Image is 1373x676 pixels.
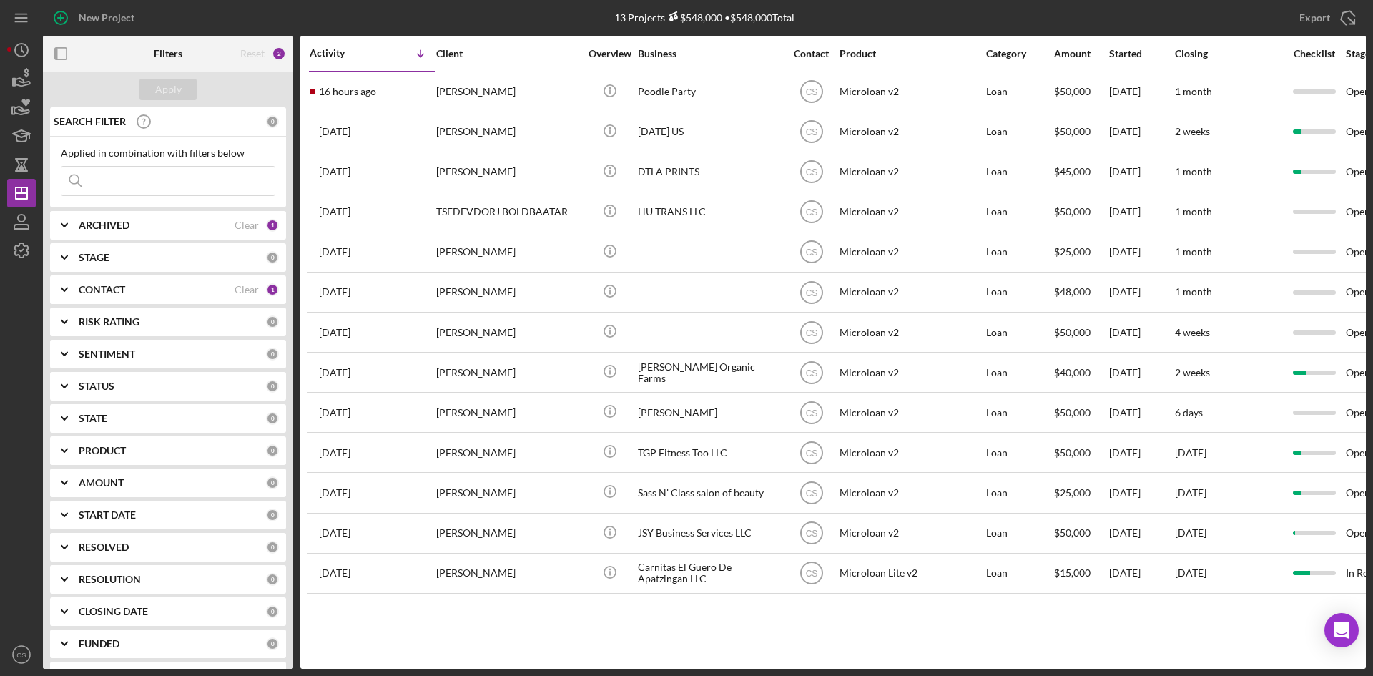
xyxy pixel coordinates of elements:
[1284,48,1344,59] div: Checklist
[1109,313,1173,351] div: [DATE]
[1109,153,1173,191] div: [DATE]
[638,353,781,391] div: [PERSON_NAME] Organic Farms
[1054,446,1091,459] span: $50,000
[266,115,279,128] div: 0
[986,193,1053,231] div: Loan
[638,393,781,431] div: [PERSON_NAME]
[1109,113,1173,151] div: [DATE]
[805,207,817,217] text: CS
[240,48,265,59] div: Reset
[1109,393,1173,431] div: [DATE]
[1175,526,1206,539] time: [DATE]
[805,368,817,378] text: CS
[436,193,579,231] div: TSEDEVDORJ BOLDBAATAR
[840,393,983,431] div: Microloan v2
[319,567,350,579] time: 2025-07-17 18:20
[79,284,125,295] b: CONTACT
[1175,285,1212,298] time: 1 month
[1054,48,1108,59] div: Amount
[235,284,259,295] div: Clear
[1109,554,1173,592] div: [DATE]
[986,233,1053,271] div: Loan
[1175,446,1206,459] time: [DATE]
[266,476,279,489] div: 0
[1109,353,1173,391] div: [DATE]
[266,605,279,618] div: 0
[805,569,817,579] text: CS
[79,606,148,617] b: CLOSING DATE
[638,153,781,191] div: DTLA PRINTS
[319,407,350,418] time: 2025-09-06 22:04
[1175,125,1210,137] time: 2 weeks
[79,220,129,231] b: ARCHIVED
[43,4,149,32] button: New Project
[436,514,579,552] div: [PERSON_NAME]
[436,113,579,151] div: [PERSON_NAME]
[638,113,781,151] div: [DATE] US
[784,48,838,59] div: Contact
[638,433,781,471] div: TGP Fitness Too LLC
[840,193,983,231] div: Microloan v2
[436,233,579,271] div: [PERSON_NAME]
[7,640,36,669] button: CS
[79,574,141,585] b: RESOLUTION
[805,328,817,338] text: CS
[986,433,1053,471] div: Loan
[986,393,1053,431] div: Loan
[805,489,817,499] text: CS
[1054,125,1091,137] span: $50,000
[1054,165,1091,177] span: $45,000
[986,273,1053,311] div: Loan
[986,353,1053,391] div: Loan
[319,126,350,137] time: 2025-10-08 19:51
[805,529,817,539] text: CS
[840,233,983,271] div: Microloan v2
[79,413,107,424] b: STATE
[840,313,983,351] div: Microloan v2
[139,79,197,100] button: Apply
[805,87,817,97] text: CS
[840,48,983,59] div: Product
[16,651,26,659] text: CS
[319,246,350,258] time: 2025-10-02 23:08
[319,447,350,459] time: 2025-08-27 20:10
[154,48,182,59] b: Filters
[1109,433,1173,471] div: [DATE]
[986,474,1053,511] div: Loan
[436,393,579,431] div: [PERSON_NAME]
[1175,85,1212,97] time: 1 month
[1299,4,1330,32] div: Export
[1324,613,1359,647] div: Open Intercom Messenger
[266,637,279,650] div: 0
[805,167,817,177] text: CS
[319,86,376,97] time: 2025-10-15 03:17
[319,527,350,539] time: 2025-08-19 19:46
[436,73,579,111] div: [PERSON_NAME]
[1175,205,1212,217] time: 1 month
[436,313,579,351] div: [PERSON_NAME]
[1175,245,1212,258] time: 1 month
[805,127,817,137] text: CS
[1109,48,1173,59] div: Started
[1175,567,1206,579] time: [DATE]
[319,367,350,378] time: 2025-09-15 03:26
[840,514,983,552] div: Microloan v2
[840,153,983,191] div: Microloan v2
[436,273,579,311] div: [PERSON_NAME]
[986,514,1053,552] div: Loan
[805,288,817,298] text: CS
[583,48,636,59] div: Overview
[1054,245,1091,258] span: $25,000
[1054,326,1091,338] span: $50,000
[1054,366,1091,378] span: $40,000
[1109,233,1173,271] div: [DATE]
[986,153,1053,191] div: Loan
[1109,474,1173,511] div: [DATE]
[436,153,579,191] div: [PERSON_NAME]
[986,48,1053,59] div: Category
[840,273,983,311] div: Microloan v2
[266,380,279,393] div: 0
[272,46,286,61] div: 2
[266,573,279,586] div: 0
[54,116,126,127] b: SEARCH FILTER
